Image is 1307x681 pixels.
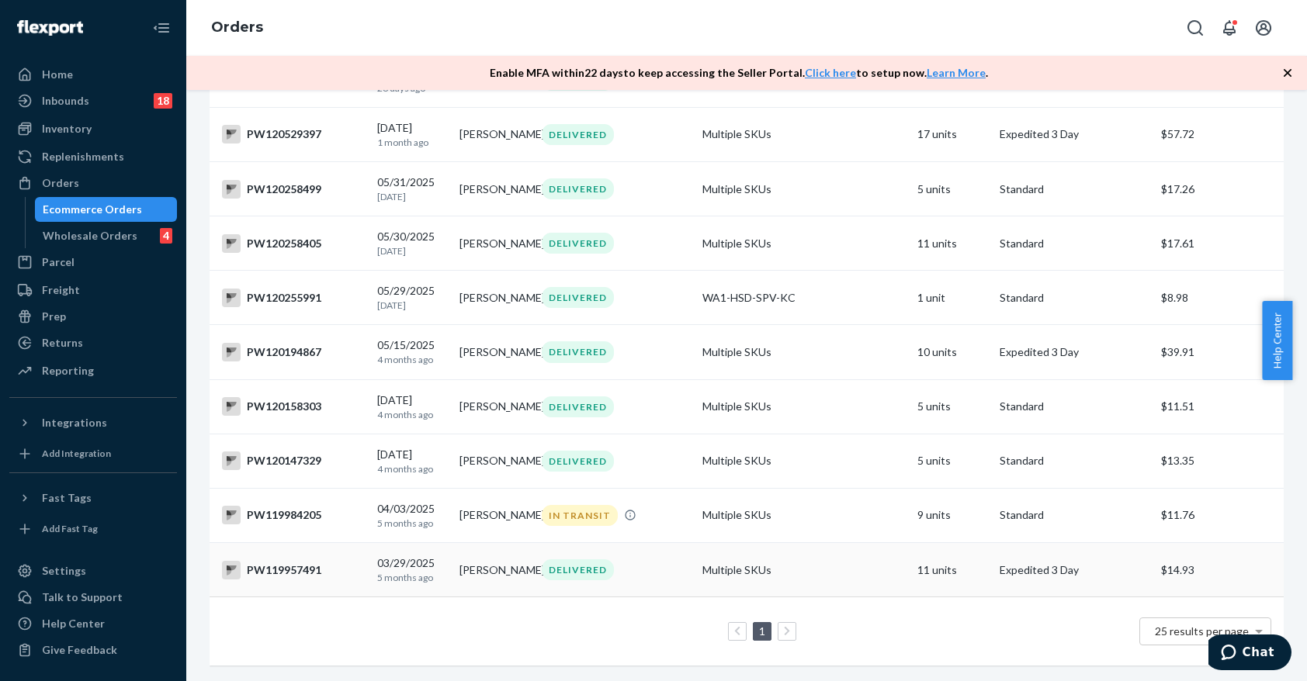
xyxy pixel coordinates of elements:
[9,144,177,169] a: Replenishments
[9,486,177,510] button: Fast Tags
[42,415,107,430] div: Integrations
[696,325,911,379] td: Multiple SKUs
[542,451,614,472] div: DELIVERED
[1248,12,1279,43] button: Open account menu
[542,341,614,362] div: DELIVERED
[35,197,178,222] a: Ecommerce Orders
[911,325,993,379] td: 10 units
[42,309,66,324] div: Prep
[42,490,92,506] div: Fast Tags
[42,563,86,579] div: Settings
[9,517,177,541] a: Add Fast Tag
[377,120,447,149] div: [DATE]
[42,149,124,164] div: Replenishments
[702,290,905,306] div: WA1-HSD-SPV-KC
[805,66,856,79] a: Click here
[211,19,263,36] a: Orders
[1155,271,1284,325] td: $8.98
[17,20,83,36] img: Flexport logo
[1155,107,1284,161] td: $57.72
[9,88,177,113] a: Inbounds18
[453,325,536,379] td: [PERSON_NAME]
[453,543,536,597] td: [PERSON_NAME]
[911,107,993,161] td: 17 units
[542,287,614,308] div: DELIVERED
[9,611,177,636] a: Help Center
[1155,379,1284,434] td: $11.51
[453,434,536,488] td: [PERSON_NAME]
[453,216,536,271] td: [PERSON_NAME]
[377,283,447,312] div: 05/29/2025
[1262,301,1292,380] span: Help Center
[222,397,365,416] div: PW120158303
[1208,634,1291,673] iframe: Opens a widget where you can chat to one of our agents
[542,124,614,145] div: DELIVERED
[42,282,80,298] div: Freight
[927,66,986,79] a: Learn More
[1155,488,1284,542] td: $11.76
[377,501,447,530] div: 04/03/2025
[1000,562,1149,578] p: Expedited 3 Day
[696,488,911,542] td: Multiple SKUs
[911,543,993,597] td: 11 units
[222,451,365,470] div: PW120147329
[490,65,988,81] p: Enable MFA within 22 days to keep accessing the Seller Portal. to setup now. .
[542,505,618,526] div: IN TRANSIT
[377,175,447,203] div: 05/31/2025
[9,441,177,466] a: Add Integration
[453,271,536,325] td: [PERSON_NAME]
[377,517,447,530] p: 5 months ago
[9,171,177,195] a: Orders
[1000,236,1149,251] p: Standard
[542,233,614,254] div: DELIVERED
[222,125,365,143] div: PW120529397
[146,12,177,43] button: Close Navigation
[453,488,536,542] td: [PERSON_NAME]
[696,216,911,271] td: Multiple SKUs
[222,561,365,579] div: PW119957491
[199,5,276,50] ol: breadcrumbs
[42,589,123,605] div: Talk to Support
[911,488,993,542] td: 9 units
[42,254,75,270] div: Parcel
[542,559,614,580] div: DELIVERED
[9,116,177,141] a: Inventory
[42,93,89,109] div: Inbounds
[1000,126,1149,142] p: Expedited 3 Day
[911,216,993,271] td: 11 units
[377,462,447,475] p: 4 months ago
[9,638,177,662] button: Give Feedback
[222,289,365,307] div: PW120255991
[160,228,172,244] div: 4
[154,93,172,109] div: 18
[42,335,83,351] div: Returns
[1180,12,1211,43] button: Open Search Box
[1155,434,1284,488] td: $13.35
[377,190,447,203] p: [DATE]
[42,363,94,379] div: Reporting
[377,353,447,366] p: 4 months ago
[911,162,993,216] td: 5 units
[1000,181,1149,197] p: Standard
[1000,344,1149,360] p: Expedited 3 Day
[9,330,177,355] a: Returns
[696,543,911,597] td: Multiple SKUs
[42,616,105,631] div: Help Center
[377,571,447,584] p: 5 months ago
[542,178,614,199] div: DELIVERED
[42,522,98,535] div: Add Fast Tag
[1155,216,1284,271] td: $17.61
[1000,399,1149,414] p: Standard
[9,585,177,610] button: Talk to Support
[377,408,447,421] p: 4 months ago
[377,447,447,475] div: [DATE]
[696,379,911,434] td: Multiple SKUs
[42,121,92,137] div: Inventory
[42,175,79,191] div: Orders
[696,434,911,488] td: Multiple SKUs
[1214,12,1245,43] button: Open notifications
[696,162,911,216] td: Multiple SKUs
[911,271,993,325] td: 1 unit
[377,299,447,312] p: [DATE]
